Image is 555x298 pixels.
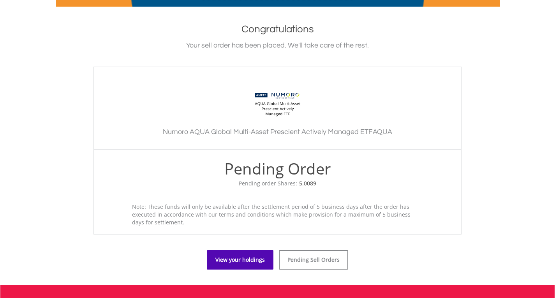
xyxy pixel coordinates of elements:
h1: Congratulations [56,22,500,36]
div: Note: These funds will only be available after the settlement period of 5 business days after the... [126,203,429,226]
span: Pending order Shares: [239,180,316,187]
span: -5.0089 [297,180,316,187]
div: Pending Order [102,157,453,180]
img: TFSA.AQUA.png [248,83,307,119]
div: Your sell order has been placed. We'll take care of the rest. [56,40,500,51]
a: View your holdings [207,250,273,270]
h3: Numoro AQUA Global Multi-Asset Prescient Actively Managed ETF [102,127,453,138]
a: Pending Sell Orders [279,250,348,270]
span: AQUA [373,128,392,136]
